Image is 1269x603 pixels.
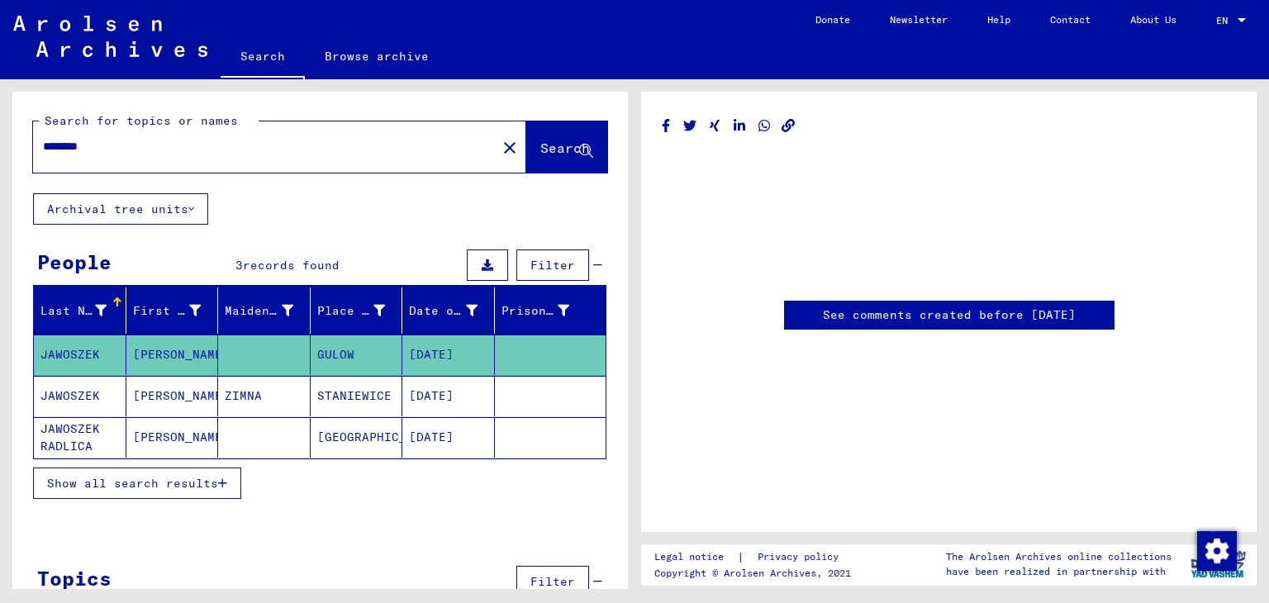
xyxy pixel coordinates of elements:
mat-cell: [PERSON_NAME] [126,376,219,416]
mat-header-cell: First Name [126,287,219,334]
div: | [654,548,858,566]
button: Share on WhatsApp [756,116,773,136]
button: Search [526,121,607,173]
mat-header-cell: Place of Birth [311,287,403,334]
a: Browse archive [305,36,449,76]
span: 3 [235,258,243,273]
mat-header-cell: Date of Birth [402,287,495,334]
p: Copyright © Arolsen Archives, 2021 [654,566,858,581]
div: People [37,247,112,277]
div: Prisoner # [501,297,591,324]
mat-cell: [PERSON_NAME] [126,335,219,375]
button: Share on LinkedIn [731,116,749,136]
div: First Name [133,297,222,324]
mat-cell: JAWOSZEK [34,376,126,416]
mat-cell: [GEOGRAPHIC_DATA] [311,417,403,458]
mat-label: Search for topics or names [45,113,238,128]
mat-cell: [DATE] [402,335,495,375]
div: Place of Birth [317,297,406,324]
a: Privacy policy [744,548,858,566]
button: Clear [493,131,526,164]
button: Copy link [780,116,797,136]
div: Last Name [40,297,127,324]
p: The Arolsen Archives online collections [946,549,1172,564]
div: Date of Birth [409,297,498,324]
div: Date of Birth [409,302,478,320]
span: Filter [530,574,575,589]
button: Filter [516,249,589,281]
div: First Name [133,302,202,320]
button: Share on Facebook [658,116,675,136]
div: Topics [37,563,112,593]
img: yv_logo.png [1187,544,1249,585]
p: have been realized in partnership with [946,564,1172,579]
a: Legal notice [654,548,737,566]
span: records found [243,258,340,273]
a: Search [221,36,305,79]
mat-cell: GULOW [311,335,403,375]
mat-cell: [DATE] [402,376,495,416]
img: Change consent [1197,531,1237,571]
a: See comments created before [DATE] [823,306,1076,324]
button: Share on Xing [706,116,724,136]
mat-cell: [PERSON_NAME] [126,417,219,458]
span: Search [540,140,590,156]
mat-cell: JAWOSZEK RADLICA [34,417,126,458]
mat-header-cell: Maiden Name [218,287,311,334]
mat-icon: close [500,138,520,158]
div: Last Name [40,302,107,320]
div: Place of Birth [317,302,386,320]
mat-cell: [DATE] [402,417,495,458]
mat-cell: JAWOSZEK [34,335,126,375]
mat-cell: STANIEWICE [311,376,403,416]
div: Maiden Name [225,302,293,320]
button: Filter [516,566,589,597]
mat-header-cell: Prisoner # [495,287,606,334]
div: Maiden Name [225,297,314,324]
span: EN [1216,15,1234,26]
span: Show all search results [47,476,218,491]
div: Prisoner # [501,302,570,320]
button: Show all search results [33,468,241,499]
span: Filter [530,258,575,273]
button: Archival tree units [33,193,208,225]
img: Arolsen_neg.svg [13,16,207,57]
button: Share on Twitter [682,116,699,136]
div: Change consent [1196,530,1236,570]
mat-cell: ZIMNA [218,376,311,416]
mat-header-cell: Last Name [34,287,126,334]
